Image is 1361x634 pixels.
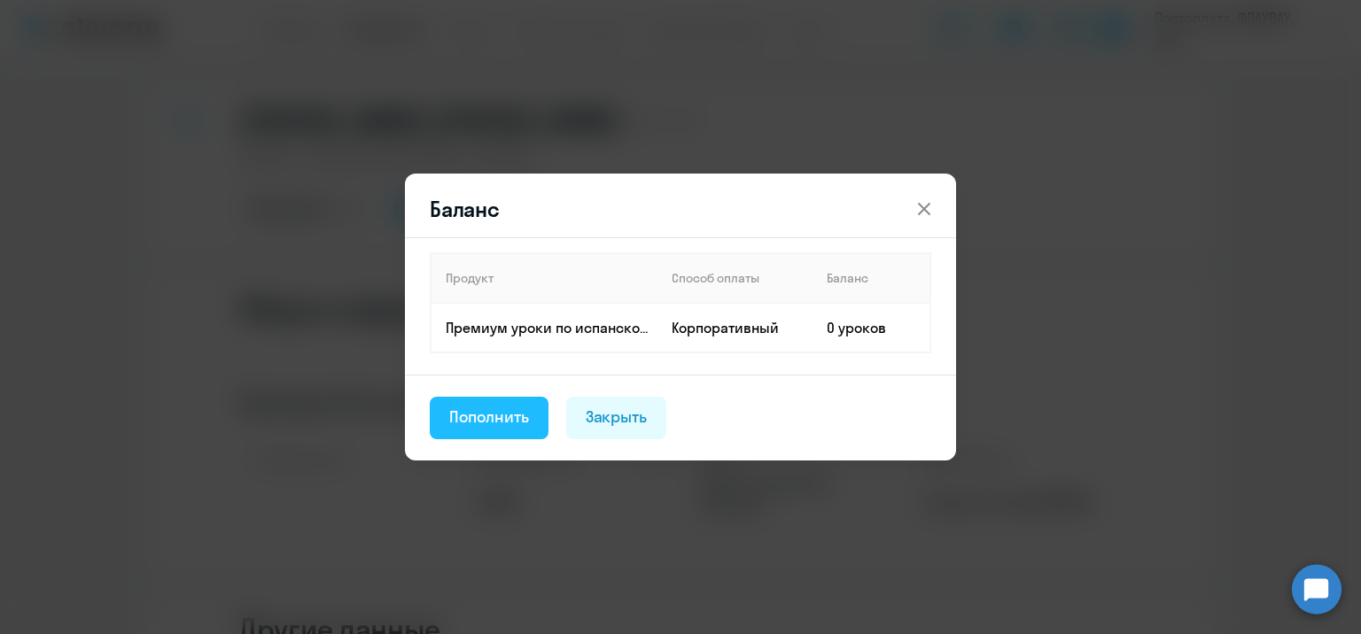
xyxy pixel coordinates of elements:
[449,406,529,429] div: Пополнить
[430,397,548,439] button: Пополнить
[813,253,930,303] th: Баланс
[431,253,657,303] th: Продукт
[586,406,648,429] div: Закрыть
[813,303,930,352] td: 0 уроков
[657,253,813,303] th: Способ оплаты
[566,397,667,439] button: Закрыть
[405,195,956,223] header: Баланс
[446,318,657,337] p: Премиум уроки по испанскому языку для взрослых
[657,303,813,352] td: Корпоративный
